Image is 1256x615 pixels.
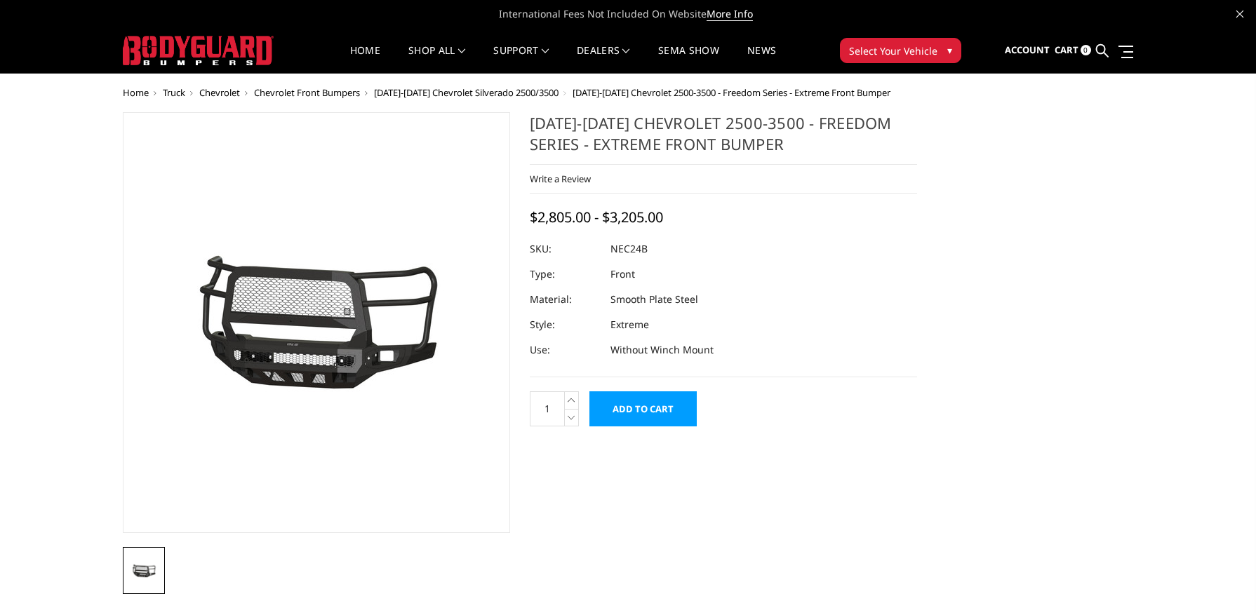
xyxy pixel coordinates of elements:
a: Chevrolet Front Bumpers [254,86,360,99]
a: Chevrolet [199,86,240,99]
button: Select Your Vehicle [840,38,961,63]
dt: SKU: [530,236,600,262]
dt: Type: [530,262,600,287]
a: Truck [163,86,185,99]
a: SEMA Show [658,46,719,73]
span: ▾ [947,43,952,58]
dt: Material: [530,287,600,312]
img: 2024-2025 Chevrolet 2500-3500 - Freedom Series - Extreme Front Bumper [127,563,161,579]
dd: Without Winch Mount [610,337,714,363]
dt: Style: [530,312,600,337]
a: [DATE]-[DATE] Chevrolet Silverado 2500/3500 [374,86,559,99]
span: 0 [1081,45,1091,55]
span: [DATE]-[DATE] Chevrolet 2500-3500 - Freedom Series - Extreme Front Bumper [573,86,890,99]
a: shop all [408,46,465,73]
a: More Info [707,7,753,21]
h1: [DATE]-[DATE] Chevrolet 2500-3500 - Freedom Series - Extreme Front Bumper [530,112,917,165]
img: BODYGUARD BUMPERS [123,36,274,65]
span: Account [1005,43,1050,56]
dd: Front [610,262,635,287]
img: 2024-2025 Chevrolet 2500-3500 - Freedom Series - Extreme Front Bumper [141,241,492,405]
span: $2,805.00 - $3,205.00 [530,208,663,227]
span: Select Your Vehicle [849,43,937,58]
a: Home [123,86,149,99]
a: Dealers [577,46,630,73]
a: Home [350,46,380,73]
dd: Smooth Plate Steel [610,287,698,312]
dd: Extreme [610,312,649,337]
a: Write a Review [530,173,591,185]
dt: Use: [530,337,600,363]
dd: NEC24B [610,236,648,262]
a: Support [493,46,549,73]
a: News [747,46,776,73]
input: Add to Cart [589,391,697,426]
a: Cart 0 [1055,32,1091,69]
a: 2024-2025 Chevrolet 2500-3500 - Freedom Series - Extreme Front Bumper [123,112,510,533]
a: Account [1005,32,1050,69]
span: Cart [1055,43,1078,56]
